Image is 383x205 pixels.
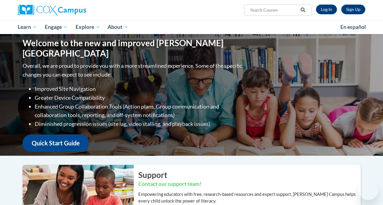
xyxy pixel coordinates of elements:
h3: Contact our support team! [138,180,361,188]
li: Diminished progression issues (site lag, video stalling, and playback issues) [35,120,243,128]
input: Search Courses [250,6,298,14]
span: About [108,23,128,31]
li: Improved Site Navigation [35,85,243,93]
span: Explore [76,23,100,31]
a: Cox Campus [18,5,128,16]
span: Engage [45,23,68,31]
div: Main menu [13,20,370,34]
li: Enhanced Group Collaboration Tools (Action plans, Group communication and collaboration tools, re... [35,102,243,120]
span: Learn [18,23,37,31]
a: Learn [14,20,41,34]
span: En español [340,24,366,30]
a: Explore [72,20,104,34]
a: Quick Start Guide [23,134,89,152]
a: En español [336,21,370,33]
a: Register [341,5,365,14]
a: Engage [41,20,72,34]
a: Log In [316,5,337,14]
img: Cox Campus [18,5,86,16]
h1: Welcome to the new and improved [PERSON_NAME][GEOGRAPHIC_DATA] [23,38,243,58]
iframe: Button to launch messaging window [359,181,378,200]
h2: Support [138,169,361,180]
a: About [104,20,132,34]
p: Empowering educators with free, research-based resources and expert support, [PERSON_NAME] Campus... [138,191,361,204]
button: Search [298,6,307,14]
li: Greater Device Compatibility [35,93,243,102]
p: Overall, we are proud to provide you with a more streamlined experience. Some of the specific cha... [23,61,243,79]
